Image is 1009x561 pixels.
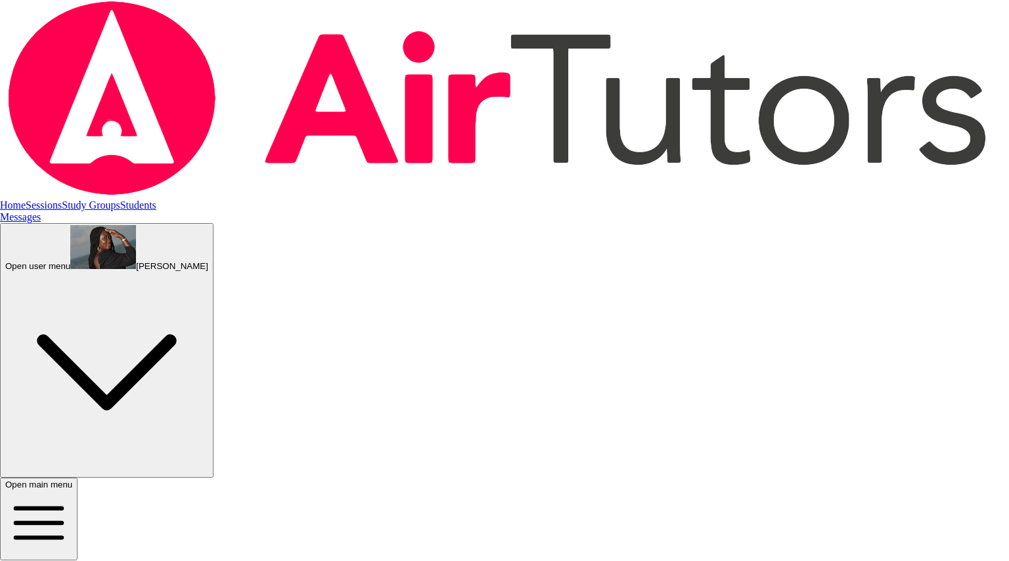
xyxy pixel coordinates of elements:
a: Sessions [26,199,62,211]
span: [PERSON_NAME] [136,261,208,271]
a: Study Groups [62,199,120,211]
span: Open main menu [5,480,72,489]
span: Open user menu [5,261,70,271]
a: Students [120,199,156,211]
